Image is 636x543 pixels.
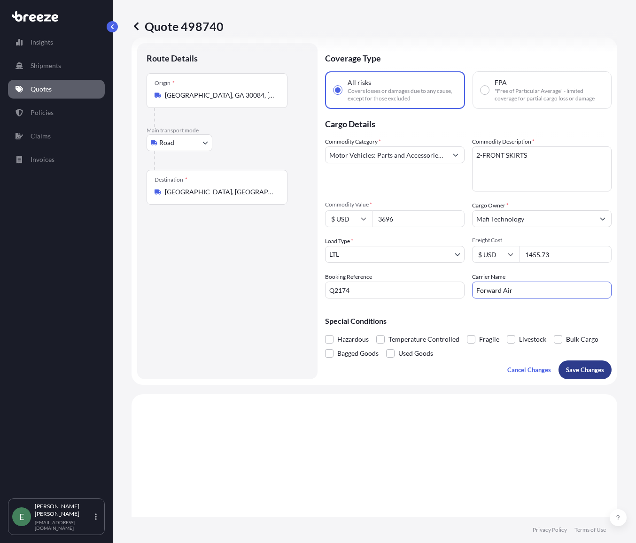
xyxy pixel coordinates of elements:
[472,272,505,282] label: Carrier Name
[159,138,174,147] span: Road
[558,360,612,379] button: Save Changes
[325,201,465,208] span: Commodity Value
[155,79,175,87] div: Origin
[8,127,105,145] a: Claims
[519,332,546,346] span: Livestock
[566,365,604,375] p: Save Changes
[519,246,612,263] input: Enter amount
[472,137,535,146] label: Commodity Description
[325,317,612,325] p: Special Conditions
[566,332,598,346] span: Bulk Cargo
[31,155,54,164] p: Invoices
[472,201,509,210] label: Cargo Owner
[31,38,53,47] p: Insights
[472,146,612,191] textarea: 2-FRONT SKIRTS
[334,86,342,94] input: All risksCovers losses or damages due to any cause, except for those excluded
[8,56,105,75] a: Shipments
[31,131,51,141] p: Claims
[8,150,105,169] a: Invoices
[165,187,276,197] input: Destination
[507,365,551,375] p: Cancel Changes
[31,84,52,94] p: Quotes
[388,332,459,346] span: Temperature Controlled
[325,43,612,71] p: Coverage Type
[447,146,464,163] button: Show suggestions
[31,108,54,117] p: Policies
[325,237,353,246] span: Load Type
[8,103,105,122] a: Policies
[479,332,499,346] span: Fragile
[495,87,604,102] span: "Free of Particular Average" - limited coverage for partial cargo loss or damage
[35,503,93,518] p: [PERSON_NAME] [PERSON_NAME]
[165,91,276,100] input: Origin
[155,176,187,184] div: Destination
[325,137,381,146] label: Commodity Category
[8,80,105,99] a: Quotes
[574,526,606,534] a: Terms of Use
[147,134,212,151] button: Select transport
[472,282,612,298] input: Enter name
[473,210,594,227] input: Full name
[500,360,558,379] button: Cancel Changes
[147,53,198,64] p: Route Details
[337,332,369,346] span: Hazardous
[132,19,224,34] p: Quote 498740
[348,78,371,87] span: All risks
[495,78,507,87] span: FPA
[325,109,612,137] p: Cargo Details
[481,86,489,94] input: FPA"Free of Particular Average" - limited coverage for partial cargo loss or damage
[337,346,379,360] span: Bagged Goods
[325,282,465,298] input: Your internal reference
[147,127,308,134] p: Main transport mode
[35,520,93,531] p: [EMAIL_ADDRESS][DOMAIN_NAME]
[533,526,567,534] a: Privacy Policy
[19,512,24,521] span: E
[329,250,339,259] span: LTL
[372,210,465,227] input: Type amount
[8,33,105,52] a: Insights
[398,346,433,360] span: Used Goods
[31,61,61,70] p: Shipments
[325,272,372,282] label: Booking Reference
[594,210,611,227] button: Show suggestions
[348,87,457,102] span: Covers losses or damages due to any cause, except for those excluded
[472,237,612,244] span: Freight Cost
[325,246,465,263] button: LTL
[326,146,447,163] input: Select a commodity type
